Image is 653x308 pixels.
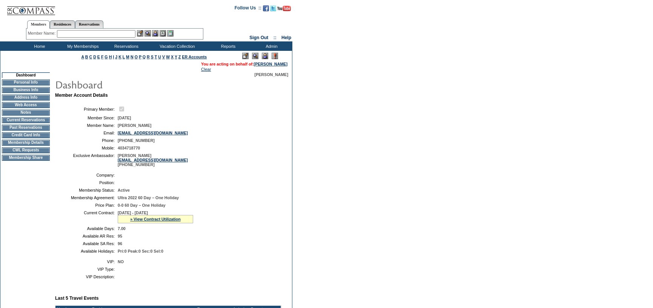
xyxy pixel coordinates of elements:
[118,210,148,215] span: [DATE] - [DATE]
[2,147,50,153] td: CWL Requests
[2,79,50,85] td: Personal Info
[2,132,50,138] td: Credit Card Info
[118,146,140,150] span: 4034718770
[17,41,60,51] td: Home
[262,53,268,59] img: Impersonate
[101,55,104,59] a: F
[58,105,115,113] td: Primary Member:
[249,41,292,51] td: Admin
[81,55,84,59] a: A
[2,117,50,123] td: Current Reservations
[139,55,141,59] a: P
[58,116,115,120] td: Member Since:
[152,30,158,37] img: Impersonate
[118,131,188,135] a: [EMAIL_ADDRESS][DOMAIN_NAME]
[109,55,112,59] a: H
[272,53,278,59] img: Log Concern/Member Elevation
[123,55,125,59] a: L
[118,234,122,238] span: 95
[182,55,207,59] a: ER Accounts
[58,195,115,200] td: Membership Agreement:
[118,153,188,167] span: [PERSON_NAME] [PHONE_NUMBER]
[118,195,179,200] span: Ultra 2022 60 Day – One Holiday
[58,153,115,167] td: Exclusive Ambassador:
[58,173,115,177] td: Company:
[58,267,115,271] td: VIP Type:
[118,55,121,59] a: K
[166,55,170,59] a: W
[151,55,154,59] a: S
[2,155,50,161] td: Membership Share
[58,131,115,135] td: Email:
[131,55,134,59] a: N
[277,6,291,11] img: Subscribe to our YouTube Channel
[2,95,50,101] td: Address Info
[2,72,50,78] td: Dashboard
[178,55,181,59] a: Z
[273,35,277,40] span: ::
[118,116,131,120] span: [DATE]
[118,241,122,246] span: 96
[270,5,276,11] img: Follow us on Twitter
[147,55,150,59] a: R
[249,35,268,40] a: Sign Out
[55,93,108,98] b: Member Account Details
[55,296,98,301] b: Last 5 Travel Events
[118,138,155,143] span: [PHONE_NUMBER]
[104,41,147,51] td: Reservations
[2,110,50,116] td: Notes
[58,188,115,192] td: Membership Status:
[130,217,181,221] a: » View Contract Utilization
[118,188,130,192] span: Active
[135,55,138,59] a: O
[263,5,269,11] img: Become our fan on Facebook
[277,8,291,12] a: Subscribe to our YouTube Channel
[104,55,108,59] a: G
[50,20,75,28] a: Residences
[206,41,249,51] td: Reports
[93,55,96,59] a: D
[58,210,115,223] td: Current Contract:
[201,62,287,66] span: You are acting on behalf of:
[27,20,50,29] a: Members
[155,55,157,59] a: T
[144,30,151,37] img: View
[85,55,88,59] a: B
[58,234,115,238] td: Available AR Res:
[58,138,115,143] td: Phone:
[60,41,104,51] td: My Memberships
[118,249,163,253] span: Pri:0 Peak:0 Sec:0 Sel:0
[97,55,100,59] a: E
[58,249,115,253] td: Available Holidays:
[75,20,103,28] a: Reservations
[2,125,50,131] td: Past Reservations
[252,53,258,59] img: View Mode
[201,67,211,72] a: Clear
[126,55,129,59] a: M
[58,146,115,150] td: Mobile:
[263,8,269,12] a: Become our fan on Facebook
[115,55,117,59] a: J
[58,226,115,231] td: Available Days:
[160,30,166,37] img: Reservations
[118,226,126,231] span: 7.00
[162,55,165,59] a: V
[58,180,115,185] td: Position:
[167,30,174,37] img: b_calculator.gif
[58,123,115,128] td: Member Name:
[242,53,249,59] img: Edit Mode
[158,55,161,59] a: U
[28,30,57,37] div: Member Name:
[55,77,206,92] img: pgTtlDashboard.gif
[118,158,188,162] a: [EMAIL_ADDRESS][DOMAIN_NAME]
[147,41,206,51] td: Vacation Collection
[58,241,115,246] td: Available SA Res:
[2,140,50,146] td: Membership Details
[118,203,166,207] span: 0-0 60 Day – One Holiday
[2,87,50,93] td: Business Info
[58,203,115,207] td: Price Plan:
[113,55,114,59] a: I
[281,35,291,40] a: Help
[118,259,124,264] span: NO
[175,55,177,59] a: Y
